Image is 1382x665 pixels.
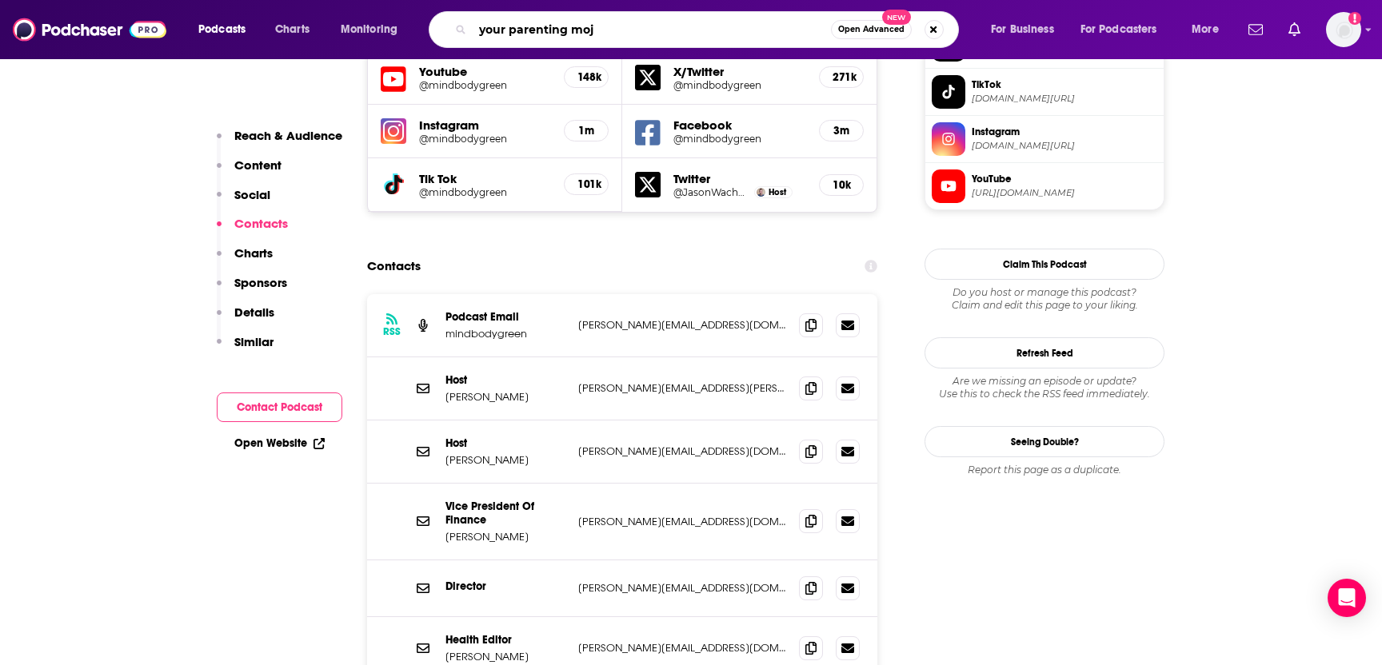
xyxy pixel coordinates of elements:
[833,178,850,192] h5: 10k
[925,249,1164,280] button: Claim This Podcast
[217,216,288,245] button: Contacts
[234,436,325,450] a: Open Website
[991,18,1054,41] span: For Business
[341,18,397,41] span: Monitoring
[673,64,806,79] h5: X/Twitter
[217,392,342,422] button: Contact Podcast
[445,530,565,544] p: [PERSON_NAME]
[234,305,274,320] p: Details
[980,17,1074,42] button: open menu
[925,286,1164,299] span: Do you host or manage this podcast?
[419,186,551,198] a: @mindbodygreen
[673,133,806,145] a: @mindbodygreen
[419,79,551,91] a: @mindbodygreen
[972,78,1157,92] span: TikTok
[673,171,806,186] h5: Twitter
[217,245,273,275] button: Charts
[445,390,565,404] p: [PERSON_NAME]
[217,334,274,364] button: Similar
[217,187,270,217] button: Social
[234,157,282,173] p: Content
[445,327,565,340] p: mindbodygreen
[1242,16,1269,43] a: Show notifications dropdown
[419,64,551,79] h5: Youtube
[673,117,806,133] h5: Facebook
[217,305,274,334] button: Details
[383,325,401,338] h3: RSS
[925,426,1164,457] a: Seeing Double?
[757,188,765,197] img: Jason Wachob
[972,187,1157,199] span: https://www.youtube.com/@mindbodygreen
[925,464,1164,476] div: Report this page as a duplicate.
[234,275,287,290] p: Sponsors
[1192,18,1219,41] span: More
[234,216,288,231] p: Contacts
[381,118,406,144] img: iconImage
[972,125,1157,139] span: Instagram
[1326,12,1361,47] img: User Profile
[444,11,974,48] div: Search podcasts, credits, & more...
[972,140,1157,152] span: instagram.com/mindbodygreen
[833,124,850,137] h5: 3m
[882,10,911,25] span: New
[925,286,1164,312] div: Claim and edit this page to your liking.
[217,128,342,157] button: Reach & Audience
[972,172,1157,186] span: YouTube
[13,14,166,45] img: Podchaser - Follow, Share and Rate Podcasts
[445,453,565,467] p: [PERSON_NAME]
[577,124,595,137] h5: 1m
[1282,16,1307,43] a: Show notifications dropdown
[445,579,565,593] p: Director
[578,581,786,595] p: [PERSON_NAME][EMAIL_ADDRESS][DOMAIN_NAME]
[265,17,319,42] a: Charts
[932,122,1157,156] a: Instagram[DOMAIN_NAME][URL]
[217,157,282,187] button: Content
[578,381,786,395] p: [PERSON_NAME][EMAIL_ADDRESS][PERSON_NAME][DOMAIN_NAME]
[330,17,418,42] button: open menu
[1080,18,1157,41] span: For Podcasters
[1328,579,1366,617] div: Open Intercom Messenger
[445,500,565,527] p: Vice President Of Finance
[831,20,912,39] button: Open AdvancedNew
[473,17,831,42] input: Search podcasts, credits, & more...
[769,187,786,197] span: Host
[577,177,595,191] h5: 101k
[1070,17,1180,42] button: open menu
[578,641,786,655] p: [PERSON_NAME][EMAIL_ADDRESS][DOMAIN_NAME]
[445,310,565,324] p: Podcast Email
[419,117,551,133] h5: Instagram
[217,275,287,305] button: Sponsors
[1348,12,1361,25] svg: Add a profile image
[419,133,551,145] a: @mindbodygreen
[234,245,273,261] p: Charts
[577,70,595,84] h5: 148k
[187,17,266,42] button: open menu
[925,337,1164,368] button: Refresh Feed
[367,251,421,281] h2: Contacts
[445,436,565,450] p: Host
[833,70,850,84] h5: 271k
[234,187,270,202] p: Social
[445,373,565,387] p: Host
[234,334,274,349] p: Similar
[198,18,246,41] span: Podcasts
[419,171,551,186] h5: Tik Tok
[1326,12,1361,47] span: Logged in as Rbaldwin
[445,633,565,647] p: Health Editor
[673,79,806,91] a: @mindbodygreen
[578,444,786,458] p: [PERSON_NAME][EMAIL_ADDRESS][DOMAIN_NAME]
[972,93,1157,105] span: tiktok.com/@mindbodygreen
[1326,12,1361,47] button: Show profile menu
[445,650,565,663] p: [PERSON_NAME]
[932,75,1157,109] a: TikTok[DOMAIN_NAME][URL]
[1180,17,1239,42] button: open menu
[838,26,905,34] span: Open Advanced
[578,515,786,528] p: [PERSON_NAME][EMAIL_ADDRESS][DOMAIN_NAME]
[275,18,310,41] span: Charts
